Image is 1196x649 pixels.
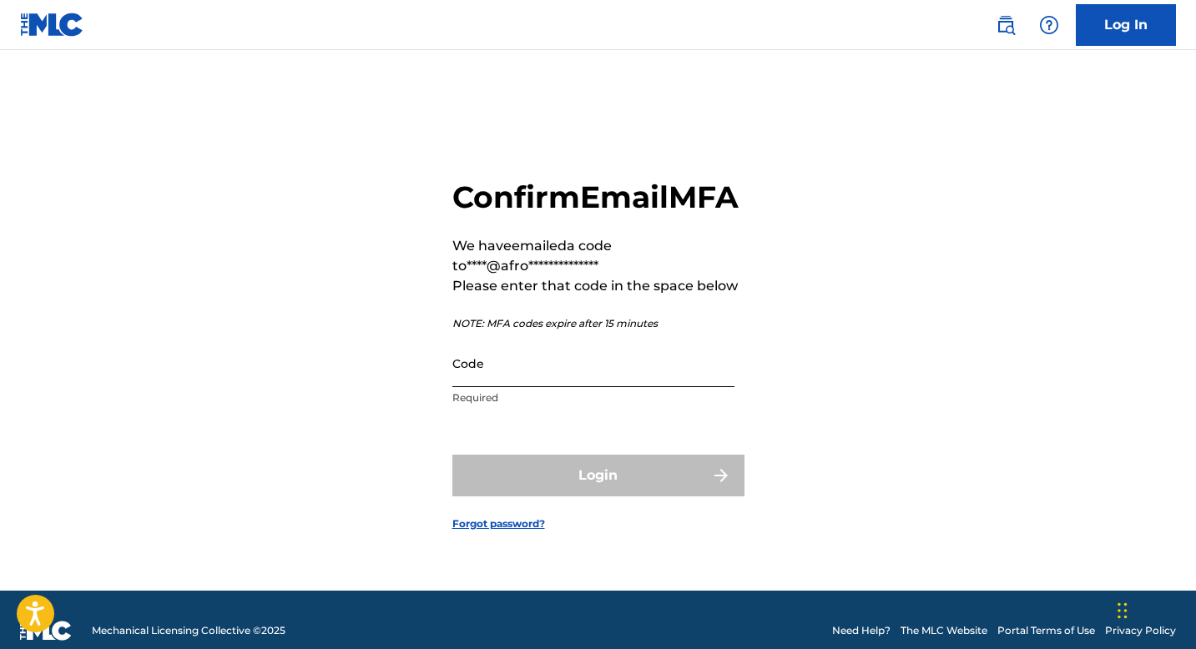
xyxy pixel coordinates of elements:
a: Forgot password? [452,516,545,531]
div: Drag [1118,586,1128,636]
a: Portal Terms of Use [997,623,1095,638]
img: search [996,15,1016,35]
a: Need Help? [832,623,891,638]
iframe: Chat Widget [1113,569,1196,649]
span: Mechanical Licensing Collective © 2025 [92,623,285,638]
p: Required [452,390,734,405]
img: logo [20,621,72,641]
a: Privacy Policy [1105,623,1176,638]
img: MLC Logo [20,13,84,37]
h2: Confirm Email MFA [452,179,744,216]
a: The MLC Website [901,623,987,638]
div: Help [1032,8,1066,42]
p: NOTE: MFA codes expire after 15 minutes [452,316,744,331]
p: Please enter that code in the space below [452,276,744,296]
a: Public Search [989,8,1022,42]
a: Log In [1076,4,1176,46]
img: help [1039,15,1059,35]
